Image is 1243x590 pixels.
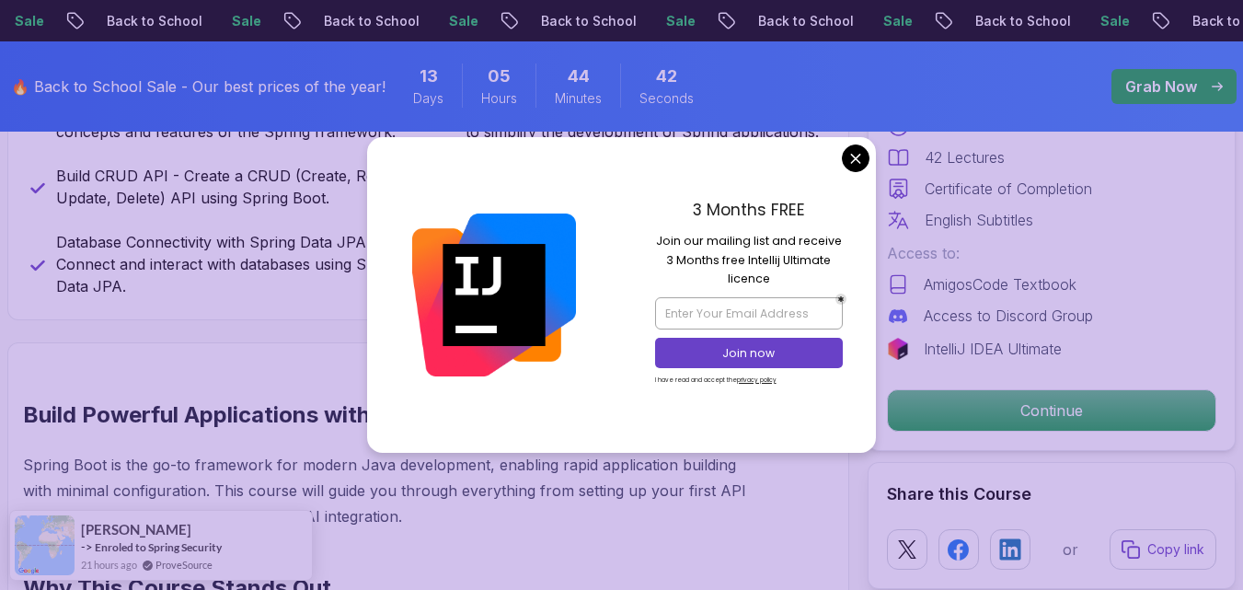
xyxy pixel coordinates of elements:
[56,165,418,209] p: Build CRUD API - Create a CRUD (Create, Read, Update, Delete) API using Spring Boot.
[23,400,753,430] h2: Build Powerful Applications with Spring Boot
[568,64,590,89] span: 44 Minutes
[742,12,867,30] p: Back to School
[656,64,677,89] span: 42 Seconds
[1063,538,1078,561] p: or
[23,452,753,529] p: Spring Boot is the go-to framework for modern Java development, enabling rapid application buildi...
[481,89,517,108] span: Hours
[887,242,1216,264] p: Access to:
[432,12,491,30] p: Sale
[488,64,511,89] span: 5 Hours
[925,178,1092,200] p: Certificate of Completion
[1147,540,1204,559] p: Copy link
[555,89,602,108] span: Minutes
[1084,12,1143,30] p: Sale
[925,146,1005,168] p: 42 Lectures
[95,540,222,554] a: Enroled to Spring Security
[215,12,274,30] p: Sale
[867,12,926,30] p: Sale
[15,515,75,575] img: provesource social proof notification image
[524,12,650,30] p: Back to School
[887,389,1216,432] button: Continue
[420,64,438,89] span: 13 Days
[924,338,1062,360] p: IntelliJ IDEA Ultimate
[887,481,1216,507] h2: Share this Course
[1110,529,1216,570] button: Copy link
[924,305,1093,327] p: Access to Discord Group
[307,12,432,30] p: Back to School
[959,12,1084,30] p: Back to School
[81,539,93,554] span: ->
[90,12,215,30] p: Back to School
[639,89,694,108] span: Seconds
[887,338,909,360] img: jetbrains logo
[1125,75,1197,98] p: Grab Now
[56,231,418,297] p: Database Connectivity with Spring Data JPA - Connect and interact with databases using Spring Dat...
[888,390,1215,431] p: Continue
[650,12,708,30] p: Sale
[81,522,191,538] span: [PERSON_NAME]
[11,75,386,98] p: 🔥 Back to School Sale - Our best prices of the year!
[413,89,443,108] span: Days
[924,273,1076,295] p: AmigosCode Textbook
[925,209,1033,231] p: English Subtitles
[155,557,213,573] a: ProveSource
[81,557,137,573] span: 21 hours ago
